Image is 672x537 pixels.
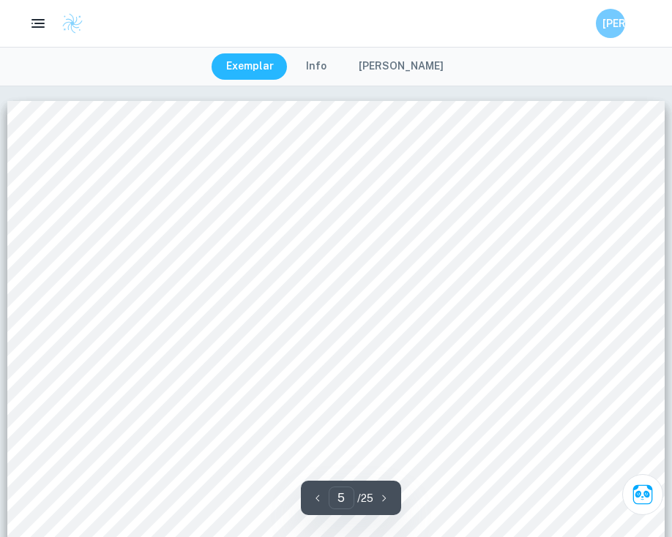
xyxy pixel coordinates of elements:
a: Clastify logo [53,12,83,34]
button: Exemplar [212,53,288,80]
button: Info [291,53,341,80]
img: Clastify logo [61,12,83,34]
h6: [PERSON_NAME] [602,15,619,31]
button: Ask Clai [622,474,663,515]
button: [PERSON_NAME] [596,9,625,38]
p: / 25 [357,490,373,506]
button: [PERSON_NAME] [344,53,458,80]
